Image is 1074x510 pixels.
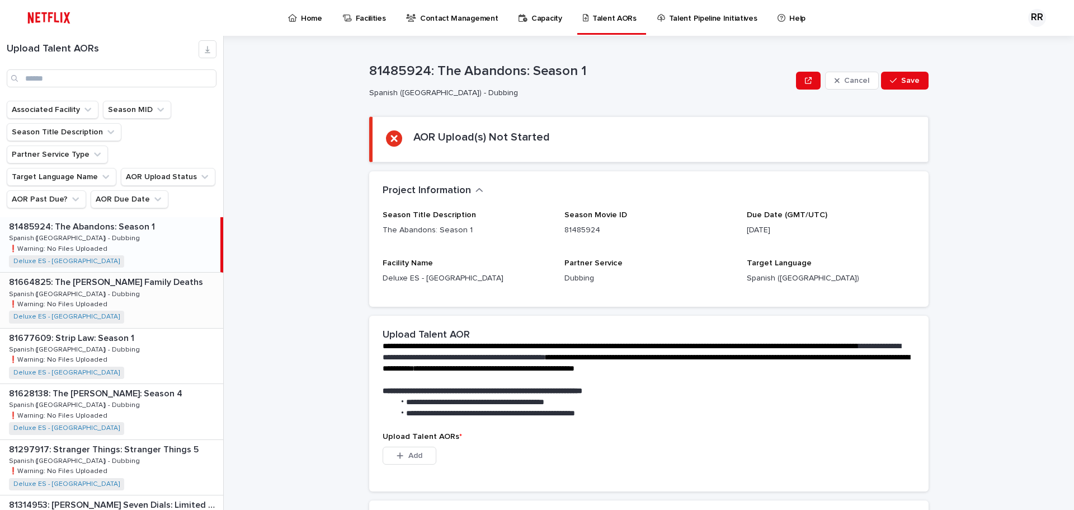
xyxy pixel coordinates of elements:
[9,298,110,308] p: ❗️Warning: No Files Uploaded
[7,123,121,141] button: Season Title Description
[121,168,215,186] button: AOR Upload Status
[413,130,550,144] h2: AOR Upload(s) Not Started
[13,258,120,265] a: Deluxe ES - [GEOGRAPHIC_DATA]
[9,243,110,253] p: ❗️Warning: No Files Uploaded
[383,447,436,465] button: Add
[9,410,110,420] p: ❗️Warning: No Files Uploaded
[103,101,171,119] button: Season MID
[564,211,627,219] span: Season Movie ID
[9,465,110,475] p: ❗️Warning: No Files Uploaded
[7,146,108,163] button: Partner Service Type
[747,224,915,236] p: [DATE]
[383,224,551,236] p: The Abandons: Season 1
[13,313,120,321] a: Deluxe ES - [GEOGRAPHIC_DATA]
[383,211,476,219] span: Season Title Description
[383,185,483,197] button: Project Information
[9,275,205,288] p: 81664825: The [PERSON_NAME] Family Deaths
[881,72,929,90] button: Save
[9,354,110,364] p: ❗️Warning: No Files Uploaded
[9,232,142,242] p: Spanish ([GEOGRAPHIC_DATA]) - Dubbing
[9,455,142,465] p: Spanish ([GEOGRAPHIC_DATA]) - Dubbing
[408,452,422,460] span: Add
[369,88,787,98] p: Spanish ([GEOGRAPHIC_DATA]) - Dubbing
[369,63,792,79] p: 81485924: The Abandons: Season 1
[91,190,168,208] button: AOR Due Date
[13,424,120,432] a: Deluxe ES - [GEOGRAPHIC_DATA]
[747,259,812,267] span: Target Language
[747,273,915,284] p: Spanish ([GEOGRAPHIC_DATA])
[901,77,920,85] span: Save
[383,185,471,197] h2: Project Information
[9,386,185,399] p: 81628138: The [PERSON_NAME]: Season 4
[825,72,879,90] button: Cancel
[22,7,76,29] img: ifQbXi3ZQGMSEF7WDB7W
[747,211,827,219] span: Due Date (GMT/UTC)
[7,69,216,87] input: Search
[383,259,433,267] span: Facility Name
[13,480,120,488] a: Deluxe ES - [GEOGRAPHIC_DATA]
[7,101,98,119] button: Associated Facility
[7,43,199,55] h1: Upload Talent AORs
[9,288,142,298] p: Spanish ([GEOGRAPHIC_DATA]) - Dubbing
[9,331,136,344] p: 81677609: Strip Law: Season 1
[844,77,869,85] span: Cancel
[383,273,551,284] p: Deluxe ES - [GEOGRAPHIC_DATA]
[383,329,470,341] h2: Upload Talent AOR
[1028,9,1046,27] div: RR
[383,433,462,441] span: Upload Talent AORs
[13,369,120,377] a: Deluxe ES - [GEOGRAPHIC_DATA]
[9,344,142,354] p: Spanish ([GEOGRAPHIC_DATA]) - Dubbing
[9,219,157,232] p: 81485924: The Abandons: Season 1
[564,273,733,284] p: Dubbing
[7,168,116,186] button: Target Language Name
[564,259,623,267] span: Partner Service
[9,399,142,409] p: Spanish ([GEOGRAPHIC_DATA]) - Dubbing
[7,190,86,208] button: AOR Past Due?
[564,224,733,236] p: 81485924
[9,442,201,455] p: 81297917: Stranger Things: Stranger Things 5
